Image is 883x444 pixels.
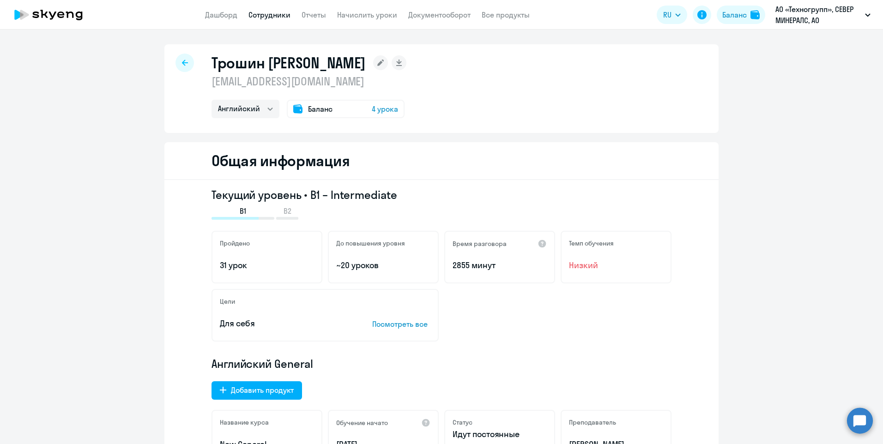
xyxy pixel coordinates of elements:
[569,239,614,247] h5: Темп обучения
[336,259,430,271] p: ~20 уроков
[336,239,405,247] h5: До повышения уровня
[663,9,671,20] span: RU
[717,6,765,24] button: Балансbalance
[569,259,663,271] span: Низкий
[308,103,333,114] span: Баланс
[453,240,507,248] h5: Время разговора
[212,151,350,170] h2: Общая информация
[482,10,530,19] a: Все продукты
[212,356,313,371] span: Английский General
[722,9,747,20] div: Баланс
[220,318,344,330] p: Для себя
[453,418,472,426] h5: Статус
[220,239,250,247] h5: Пройдено
[212,187,671,202] h3: Текущий уровень • B1 – Intermediate
[408,10,471,19] a: Документооборот
[205,10,237,19] a: Дашборд
[372,318,430,330] p: Посмотреть все
[775,4,861,26] p: АО «Техногрупп», СЕВЕР МИНЕРАЛС, АО
[372,103,398,114] span: 4 урока
[240,206,246,216] span: B1
[453,259,547,271] p: 2855 минут
[220,259,314,271] p: 31 урок
[220,418,269,426] h5: Название курса
[657,6,687,24] button: RU
[212,54,366,72] h1: Трошин [PERSON_NAME]
[212,74,406,89] p: [EMAIL_ADDRESS][DOMAIN_NAME]
[771,4,875,26] button: АО «Техногрупп», СЕВЕР МИНЕРАЛС, АО
[212,381,302,400] button: Добавить продукт
[248,10,290,19] a: Сотрудники
[284,206,291,216] span: B2
[750,10,760,19] img: balance
[231,384,294,396] div: Добавить продукт
[336,419,388,427] h5: Обучение начато
[220,297,235,306] h5: Цели
[569,418,616,426] h5: Преподаватель
[337,10,397,19] a: Начислить уроки
[302,10,326,19] a: Отчеты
